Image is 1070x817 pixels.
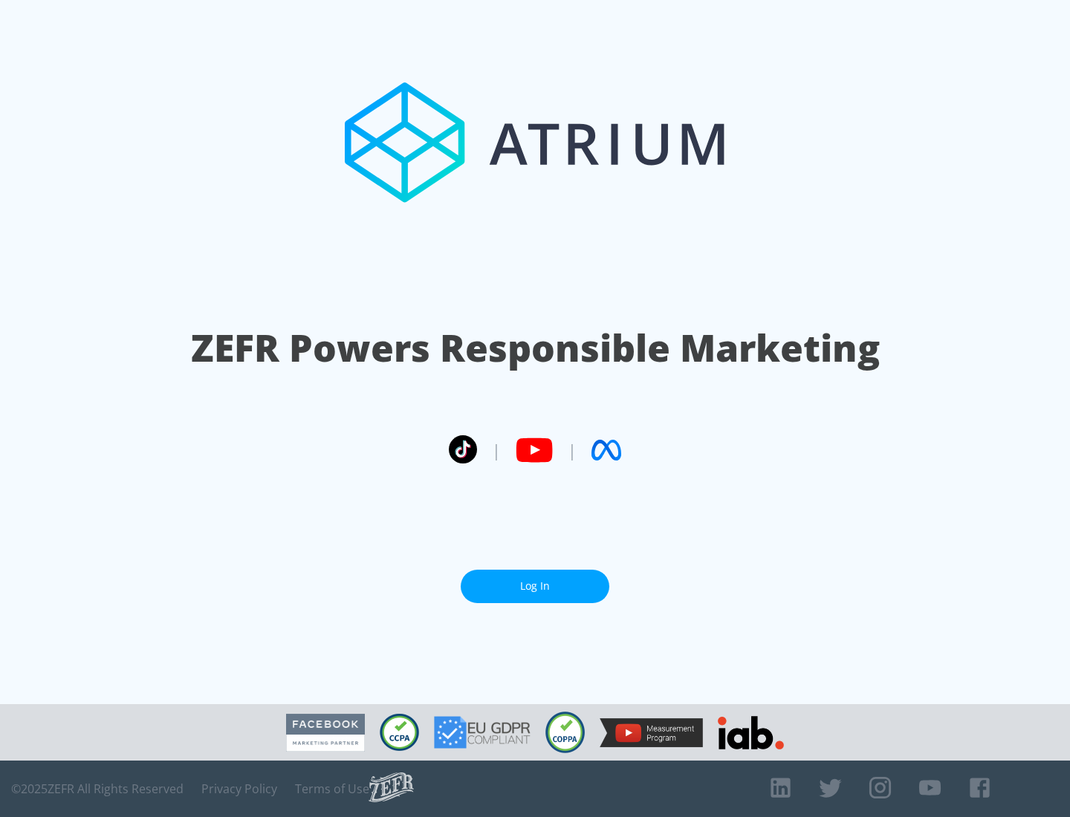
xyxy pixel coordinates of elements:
img: CCPA Compliant [380,714,419,751]
a: Terms of Use [295,781,369,796]
span: | [492,439,501,461]
h1: ZEFR Powers Responsible Marketing [191,322,880,374]
span: © 2025 ZEFR All Rights Reserved [11,781,184,796]
img: IAB [718,716,784,749]
img: YouTube Measurement Program [600,718,703,747]
img: COPPA Compliant [545,712,585,753]
a: Log In [461,570,609,603]
span: | [568,439,577,461]
a: Privacy Policy [201,781,277,796]
img: GDPR Compliant [434,716,531,749]
img: Facebook Marketing Partner [286,714,365,752]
